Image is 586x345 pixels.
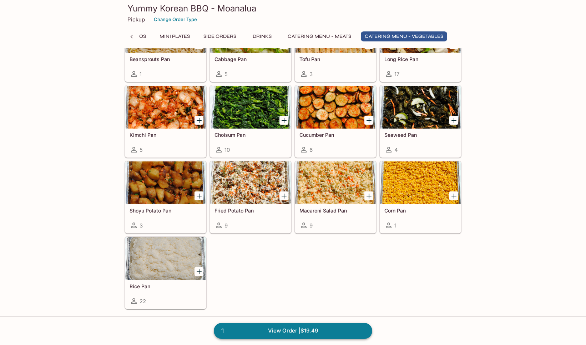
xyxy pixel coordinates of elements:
span: 9 [309,222,313,229]
h5: Fried Potato Pan [214,207,287,214]
a: Cucumber Pan6 [295,85,376,157]
div: Tofu Pan [295,10,376,53]
a: Macaroni Salad Pan9 [295,161,376,233]
h5: Corn Pan [384,207,456,214]
a: Corn Pan1 [380,161,461,233]
span: 1 [217,326,228,336]
div: Seaweed Pan [380,86,461,129]
h5: Long Rice Pan [384,56,456,62]
span: 17 [394,71,399,77]
span: 5 [140,146,143,153]
button: Add Rice Pan [195,267,203,276]
a: Rice Pan22 [125,237,206,309]
span: 10 [224,146,230,153]
a: Seaweed Pan4 [380,85,461,157]
span: 4 [394,146,398,153]
a: Fried Potato Pan9 [210,161,291,233]
h5: Cabbage Pan [214,56,287,62]
div: Rice Pan [125,237,206,280]
a: Kimchi Pan5 [125,85,206,157]
div: Cabbage Pan [210,10,291,53]
h5: Shoyu Potato Pan [130,207,202,214]
div: Fried Potato Pan [210,161,291,204]
span: 1 [140,71,142,77]
button: Add Macaroni Salad Pan [364,191,373,200]
h5: Rice Pan [130,283,202,289]
div: Long Rice Pan [380,10,461,53]
button: Add Choisum Pan [279,116,288,125]
a: Shoyu Potato Pan3 [125,161,206,233]
div: Shoyu Potato Pan [125,161,206,204]
h5: Macaroni Salad Pan [299,207,372,214]
h5: Choisum Pan [214,132,287,138]
a: 1View Order |$19.49 [214,323,372,339]
button: Drinks [246,31,278,41]
button: Catering Menu - Vegetables [361,31,447,41]
div: Cucumber Pan [295,86,376,129]
span: 5 [224,71,228,77]
span: 3 [140,222,143,229]
a: Choisum Pan10 [210,85,291,157]
h5: Cucumber Pan [299,132,372,138]
h5: Beansprouts Pan [130,56,202,62]
span: 3 [309,71,313,77]
button: Add Seaweed Pan [449,116,458,125]
button: Add Shoyu Potato Pan [195,191,203,200]
button: Add Corn Pan [449,191,458,200]
div: Corn Pan [380,161,461,204]
h3: Yummy Korean BBQ - Moanalua [127,3,459,14]
div: Macaroni Salad Pan [295,161,376,204]
button: Mini Plates [156,31,194,41]
button: Catering Menu - Meats [284,31,355,41]
button: Side Orders [199,31,240,41]
h5: Tofu Pan [299,56,372,62]
div: Beansprouts Pan [125,10,206,53]
h5: Seaweed Pan [384,132,456,138]
div: Kimchi Pan [125,86,206,129]
p: Pickup [127,16,145,23]
button: Add Cucumber Pan [364,116,373,125]
span: 9 [224,222,228,229]
button: Add Fried Potato Pan [279,191,288,200]
span: 1 [394,222,396,229]
h5: Kimchi Pan [130,132,202,138]
button: Change Order Type [151,14,200,25]
button: Add Kimchi Pan [195,116,203,125]
span: 6 [309,146,313,153]
div: Choisum Pan [210,86,291,129]
span: 22 [140,298,146,305]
